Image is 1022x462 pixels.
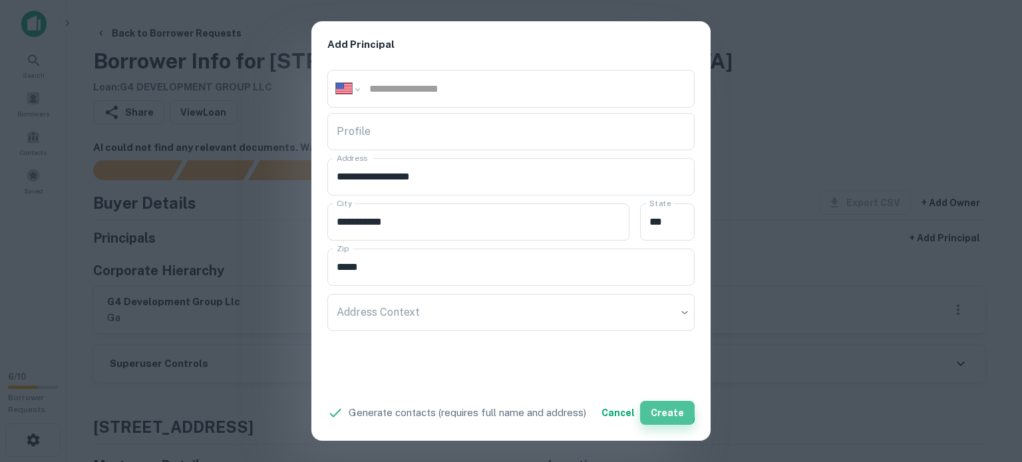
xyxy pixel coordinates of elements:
[337,243,349,254] label: Zip
[640,401,695,425] button: Create
[311,21,711,68] h2: Add Principal
[327,294,695,331] div: ​
[955,356,1022,419] iframe: Chat Widget
[596,401,640,425] button: Cancel
[337,197,352,209] label: City
[649,197,671,209] label: State
[337,152,367,164] label: Address
[349,405,586,421] p: Generate contacts (requires full name and address)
